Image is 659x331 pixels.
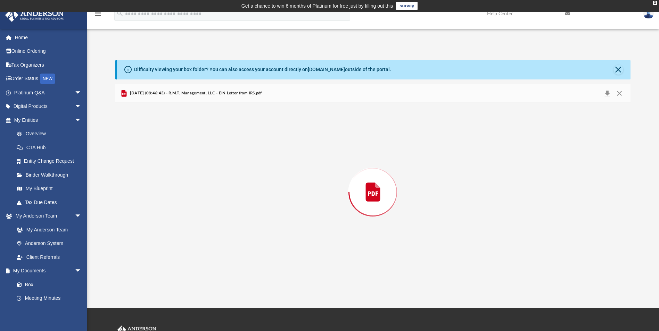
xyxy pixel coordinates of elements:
a: Order StatusNEW [5,72,92,86]
a: Tax Due Dates [10,195,92,209]
a: My Anderson Teamarrow_drop_down [5,209,89,223]
a: CTA Hub [10,141,92,154]
a: Binder Walkthrough [10,168,92,182]
a: Client Referrals [10,250,89,264]
i: search [116,9,124,17]
a: menu [94,13,102,18]
a: My Documentsarrow_drop_down [5,264,89,278]
a: [DOMAIN_NAME] [308,67,345,72]
a: Home [5,31,92,44]
a: Meeting Minutes [10,291,89,305]
a: Tax Organizers [5,58,92,72]
a: Digital Productsarrow_drop_down [5,100,92,113]
div: close [653,1,657,5]
a: Online Ordering [5,44,92,58]
span: arrow_drop_down [75,209,89,223]
a: Entity Change Request [10,154,92,168]
div: Get a chance to win 6 months of Platinum for free just by filling out this [241,2,393,10]
a: Platinum Q&Aarrow_drop_down [5,86,92,100]
span: arrow_drop_down [75,113,89,127]
span: arrow_drop_down [75,100,89,114]
span: arrow_drop_down [75,264,89,278]
a: My Anderson Team [10,223,85,237]
button: Close [613,65,623,75]
img: Anderson Advisors Platinum Portal [3,8,66,22]
div: Preview [115,84,630,282]
div: Difficulty viewing your box folder? You can also access your account directly on outside of the p... [134,66,391,73]
a: Box [10,278,85,291]
a: My Entitiesarrow_drop_down [5,113,92,127]
a: survey [396,2,418,10]
a: Overview [10,127,92,141]
a: Forms Library [10,305,85,319]
span: arrow_drop_down [75,86,89,100]
img: User Pic [643,9,654,19]
a: My Blueprint [10,182,89,196]
button: Close [613,88,626,98]
div: NEW [40,74,55,84]
a: Anderson System [10,237,89,251]
span: [DATE] (08:46:43) - R.M.T. Management, LLC - EIN Letter from IRS.pdf [128,90,262,96]
button: Download [601,88,613,98]
i: menu [94,10,102,18]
